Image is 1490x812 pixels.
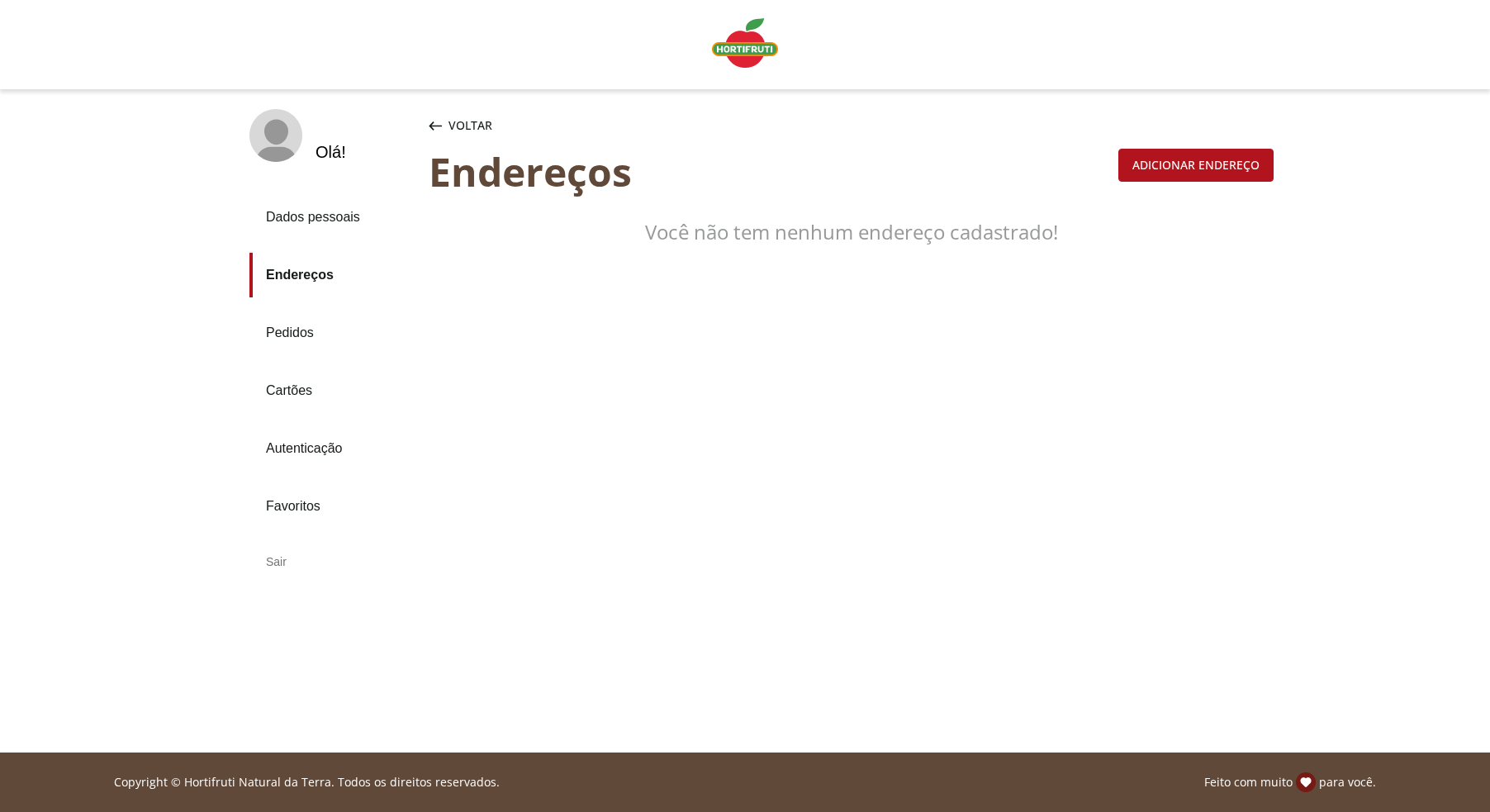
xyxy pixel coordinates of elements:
[1296,772,1316,792] img: amor
[114,774,500,791] p: Copyright © Hortifruti Natural da Terra. Todos os direitos reservados.
[249,195,415,240] a: Dados pessoais
[249,542,415,582] div: Sair
[645,218,1058,245] span: Você não tem nenhum endereço cadastrado!
[316,143,346,162] div: Olá !
[429,149,1112,194] div: Endereços
[249,368,415,413] a: Cartões
[712,18,778,68] img: Logo
[705,12,785,78] a: Logo
[448,117,492,134] span: Voltar
[249,253,415,297] a: Endereços
[1118,154,1274,173] a: Adicionar endereço
[1204,772,1376,792] p: Feito com muito para você.
[425,109,496,142] button: Voltar
[249,311,415,355] a: Pedidos
[7,772,1483,792] div: Linha de sessão
[249,426,415,471] a: Autenticação
[1118,149,1274,182] button: Adicionar endereço
[1119,150,1273,181] div: Adicionar endereço
[249,484,415,529] a: Favoritos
